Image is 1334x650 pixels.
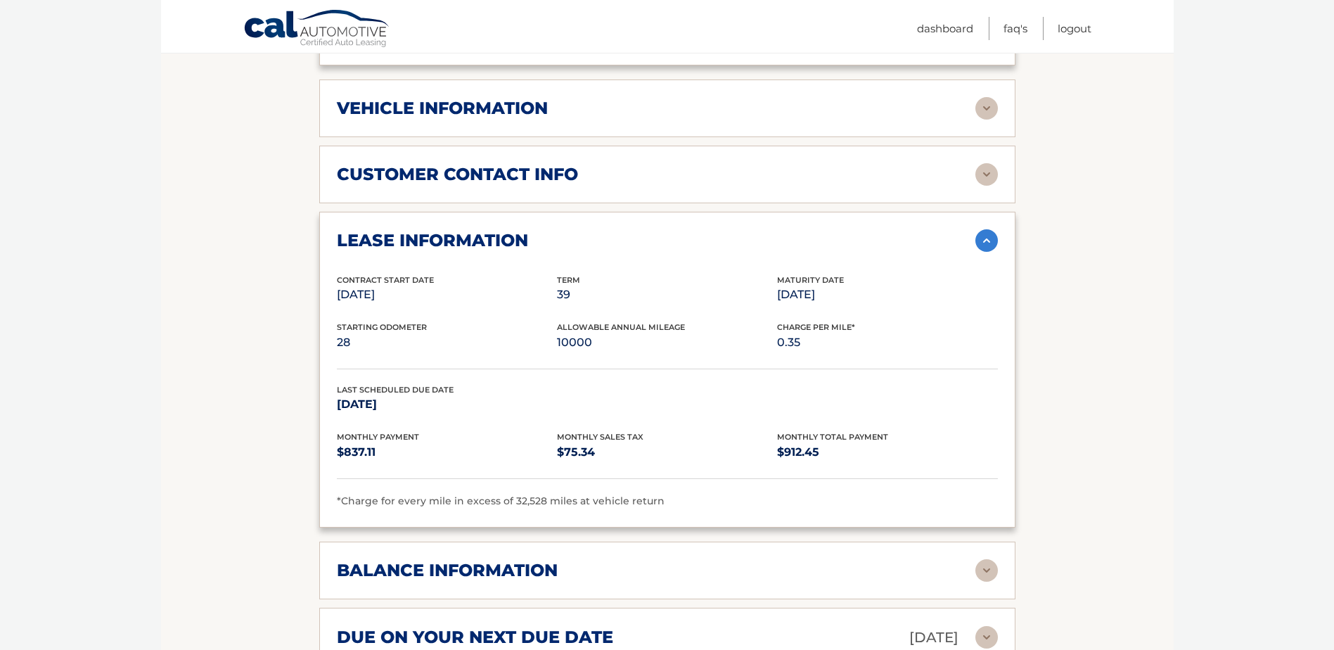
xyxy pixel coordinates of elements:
span: Term [557,275,580,285]
h2: balance information [337,560,558,581]
img: accordion-rest.svg [975,559,998,582]
h2: due on your next due date [337,627,613,648]
a: Dashboard [917,17,973,40]
img: accordion-rest.svg [975,626,998,649]
span: Monthly Sales Tax [557,432,643,442]
p: 10000 [557,333,777,352]
p: $837.11 [337,442,557,462]
p: [DATE] [337,285,557,305]
span: Monthly Payment [337,432,419,442]
img: accordion-rest.svg [975,163,998,186]
img: accordion-rest.svg [975,97,998,120]
p: [DATE] [777,285,997,305]
p: 39 [557,285,777,305]
p: [DATE] [909,625,958,650]
p: 0.35 [777,333,997,352]
p: $912.45 [777,442,997,462]
span: Contract Start Date [337,275,434,285]
span: Monthly Total Payment [777,432,888,442]
p: [DATE] [337,395,557,414]
h2: lease information [337,230,528,251]
a: FAQ's [1003,17,1027,40]
h2: customer contact info [337,164,578,185]
span: Allowable Annual Mileage [557,322,685,332]
span: Last Scheduled Due Date [337,385,454,395]
p: $75.34 [557,442,777,462]
span: *Charge for every mile in excess of 32,528 miles at vehicle return [337,495,665,507]
span: Maturity Date [777,275,844,285]
h2: vehicle information [337,98,548,119]
p: 28 [337,333,557,352]
a: Cal Automotive [243,9,391,50]
a: Logout [1058,17,1091,40]
img: accordion-active.svg [975,229,998,252]
span: Charge Per Mile* [777,322,855,332]
span: Starting Odometer [337,322,427,332]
